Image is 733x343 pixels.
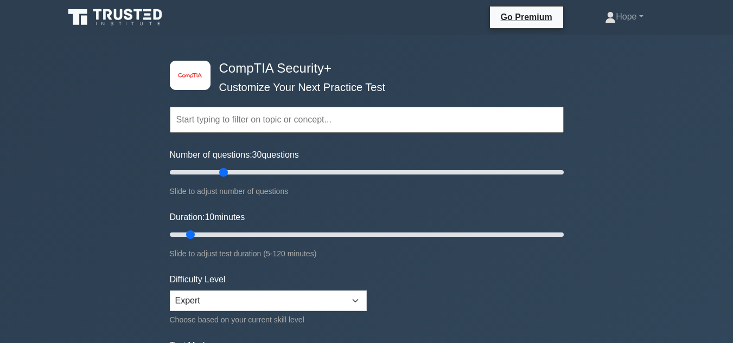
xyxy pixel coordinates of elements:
div: Choose based on your current skill level [170,313,367,326]
span: 10 [205,212,214,222]
a: Go Premium [494,10,559,24]
input: Start typing to filter on topic or concept... [170,107,564,133]
a: Hope [579,6,669,28]
div: Slide to adjust test duration (5-120 minutes) [170,247,564,260]
h4: CompTIA Security+ [215,61,511,76]
label: Number of questions: questions [170,148,299,161]
label: Duration: minutes [170,211,245,224]
label: Difficulty Level [170,273,226,286]
span: 30 [252,150,262,159]
div: Slide to adjust number of questions [170,185,564,198]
